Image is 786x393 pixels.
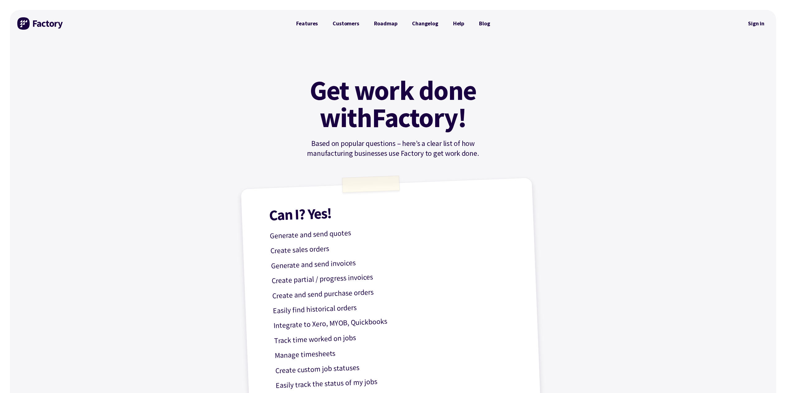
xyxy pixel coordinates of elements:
[275,370,522,392] p: Easily track the status of my jobs
[301,77,486,131] h1: Get work done with
[272,280,519,302] p: Create and send purchase orders
[289,139,498,158] p: Based on popular questions – here’s a clear list of how manufacturing businesses use Factory to g...
[270,235,517,257] p: Create sales orders
[289,17,326,30] a: Features
[446,17,472,30] a: Help
[744,16,769,31] a: Sign in
[275,355,522,377] p: Create custom job statuses
[274,325,520,347] p: Track time worked on jobs
[17,17,64,30] img: Factory
[367,17,405,30] a: Roadmap
[472,17,497,30] a: Blog
[272,295,519,317] p: Easily find historical orders
[271,265,518,287] p: Create partial / progress invoices
[405,17,445,30] a: Changelog
[372,104,467,131] mark: Factory!
[273,310,520,332] p: Integrate to Xero, MYOB, Quickbooks
[274,340,521,362] p: Manage timesheets
[270,220,516,242] p: Generate and send quotes
[271,250,518,272] p: Generate and send invoices
[289,17,498,30] nav: Primary Navigation
[325,17,366,30] a: Customers
[744,16,769,31] nav: Secondary Navigation
[269,198,515,223] h1: Can I? Yes!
